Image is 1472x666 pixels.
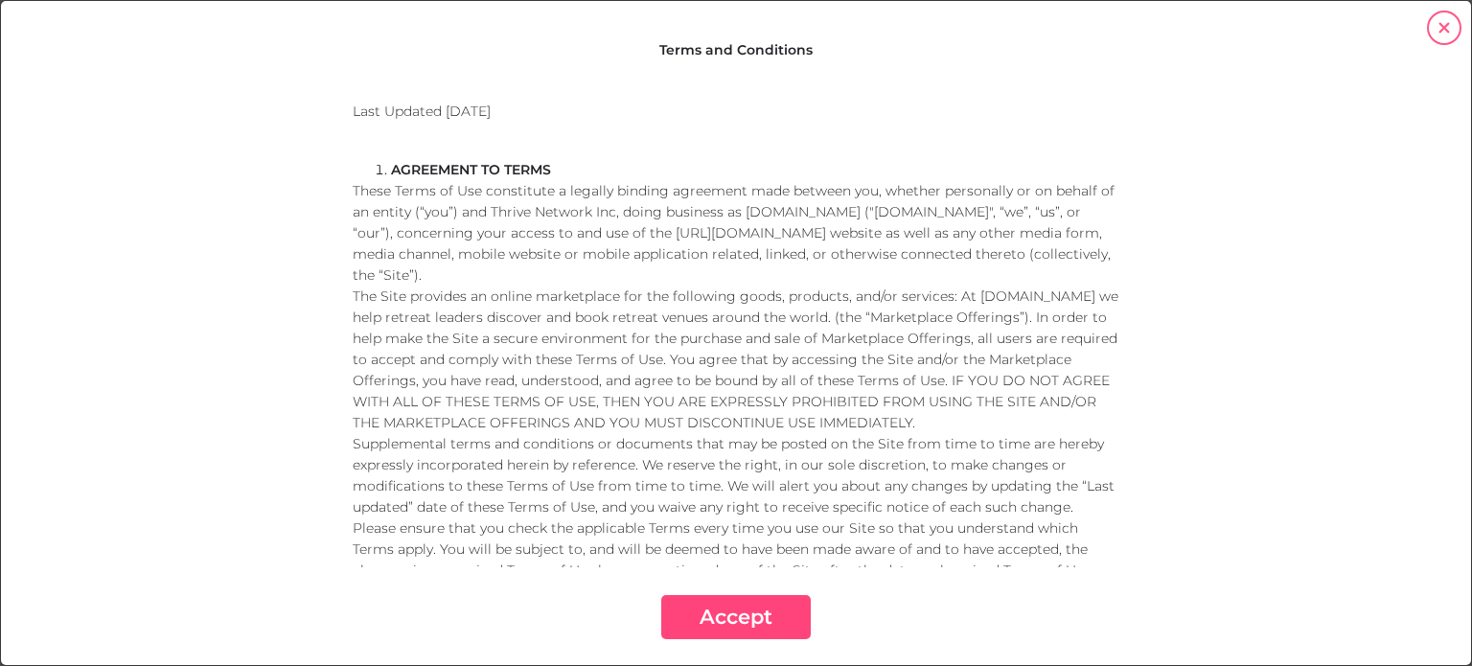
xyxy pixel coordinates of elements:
h3: Terms and Conditions [659,42,813,59]
p: The Site provides an online marketplace for the following goods, products, and/or services: At [D... [353,286,1119,433]
p: Last Updated [DATE] [353,101,1119,122]
a: close [1427,11,1461,45]
strong: AGREEMENT TO TERMS [391,161,551,178]
button: Accept [661,595,811,639]
p: Supplemental terms and conditions or documents that may be posted on the Site from time to time a... [353,433,1119,602]
p: These Terms of Use constitute a legally binding agreement made between you, whether personally or... [353,180,1119,286]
